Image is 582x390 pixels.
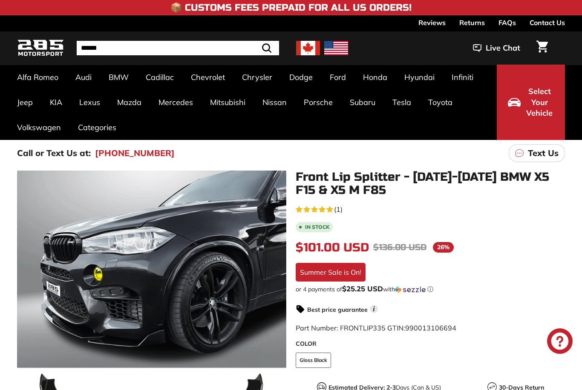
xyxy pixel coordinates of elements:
[531,34,553,63] a: Cart
[67,65,100,90] a: Audi
[254,90,295,115] a: Nissan
[77,41,279,55] input: Search
[182,65,233,90] a: Chevrolet
[525,86,554,119] span: Select Your Vehicle
[307,306,368,313] strong: Best price guarantee
[342,284,383,293] span: $25.25 USD
[305,225,329,230] b: In stock
[545,328,575,356] inbox-online-store-chat: Shopify online store chat
[17,38,64,58] img: Logo_285_Motorsport_areodynamics_components
[296,285,565,293] div: or 4 payments of with
[459,15,485,30] a: Returns
[396,65,443,90] a: Hyundai
[462,37,531,59] button: Live Chat
[370,305,378,313] span: i
[296,171,565,197] h1: Front Lip Splitter - [DATE]-[DATE] BMW X5 F15 & X5 M F85
[295,90,341,115] a: Porsche
[497,65,565,140] button: Select Your Vehicle
[296,339,565,348] label: COLOR
[281,65,321,90] a: Dodge
[486,43,520,54] span: Live Chat
[405,324,456,332] span: 990013106694
[71,90,109,115] a: Lexus
[17,147,91,159] p: Call or Text Us at:
[420,90,461,115] a: Toyota
[41,90,71,115] a: KIA
[296,324,456,332] span: Part Number: FRONTLIP335 GTIN:
[528,147,559,159] p: Text Us
[341,90,384,115] a: Subaru
[321,65,354,90] a: Ford
[498,15,516,30] a: FAQs
[443,65,482,90] a: Infiniti
[9,90,41,115] a: Jeep
[296,263,366,282] div: Summer Sale is On!
[395,286,426,293] img: Sezzle
[296,240,369,255] span: $101.00 USD
[418,15,446,30] a: Reviews
[100,65,137,90] a: BMW
[109,90,150,115] a: Mazda
[509,144,565,162] a: Text Us
[296,203,565,214] a: 5.0 rating (1 votes)
[170,3,412,13] h4: 📦 Customs Fees Prepaid for All US Orders!
[9,65,67,90] a: Alfa Romeo
[296,285,565,293] div: or 4 payments of$25.25 USDwithSezzle Click to learn more about Sezzle
[530,15,565,30] a: Contact Us
[373,242,426,253] span: $136.00 USD
[354,65,396,90] a: Honda
[433,242,454,253] span: 26%
[9,115,69,140] a: Volkswagen
[202,90,254,115] a: Mitsubishi
[69,115,125,140] a: Categories
[334,204,343,214] span: (1)
[95,147,175,159] a: [PHONE_NUMBER]
[150,90,202,115] a: Mercedes
[137,65,182,90] a: Cadillac
[233,65,281,90] a: Chrysler
[384,90,420,115] a: Tesla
